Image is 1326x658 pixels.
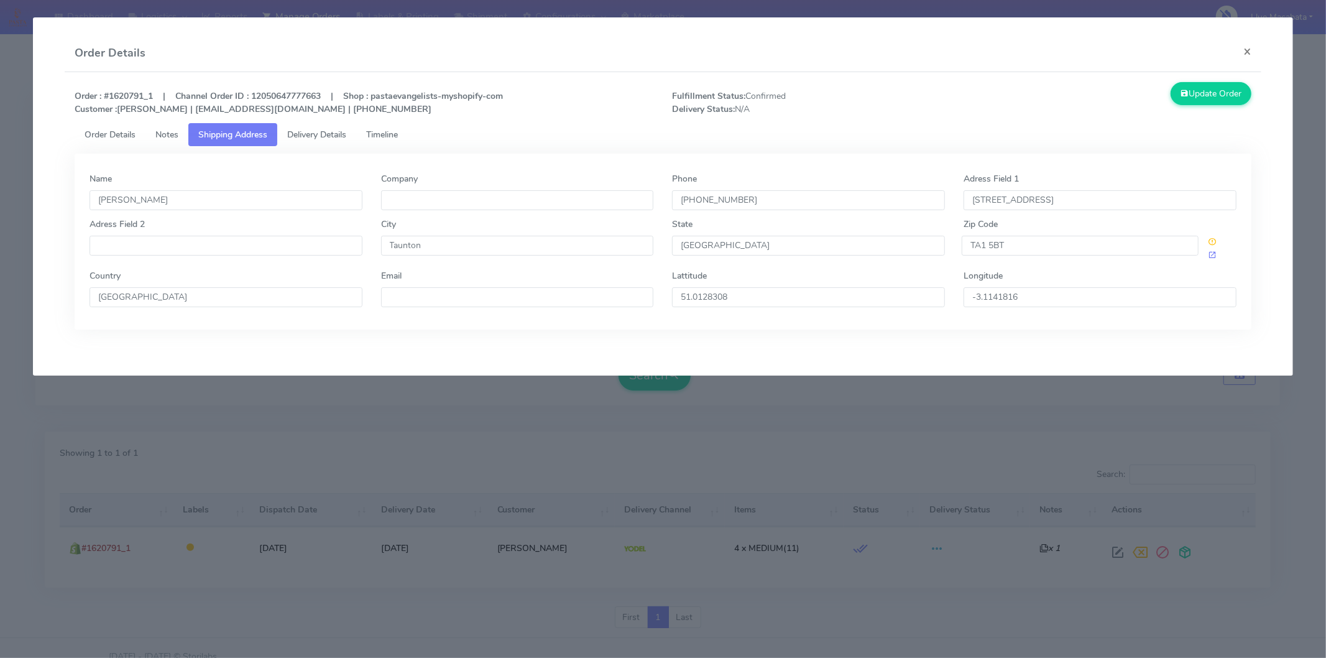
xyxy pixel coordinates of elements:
[381,218,396,231] label: City
[90,172,112,185] label: Name
[663,90,962,116] span: Confirmed N/A
[75,103,117,115] strong: Customer :
[381,269,402,282] label: Email
[672,269,707,282] label: Lattitude
[964,172,1019,185] label: Adress Field 1
[75,45,145,62] h4: Order Details
[672,90,745,102] strong: Fulfillment Status:
[366,129,398,141] span: Timeline
[1171,82,1251,105] button: Update Order
[90,218,145,231] label: Adress Field 2
[672,172,697,185] label: Phone
[1233,35,1261,68] button: Close
[198,129,267,141] span: Shipping Address
[75,123,1251,146] ul: Tabs
[964,269,1003,282] label: Longitude
[75,90,503,115] strong: Order : #1620791_1 | Channel Order ID : 12050647777663 | Shop : pastaevangelists-myshopify-com [P...
[287,129,346,141] span: Delivery Details
[90,269,121,282] label: Country
[672,103,735,115] strong: Delivery Status:
[155,129,178,141] span: Notes
[964,218,998,231] label: Zip Code
[672,218,693,231] label: State
[85,129,136,141] span: Order Details
[381,172,418,185] label: Company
